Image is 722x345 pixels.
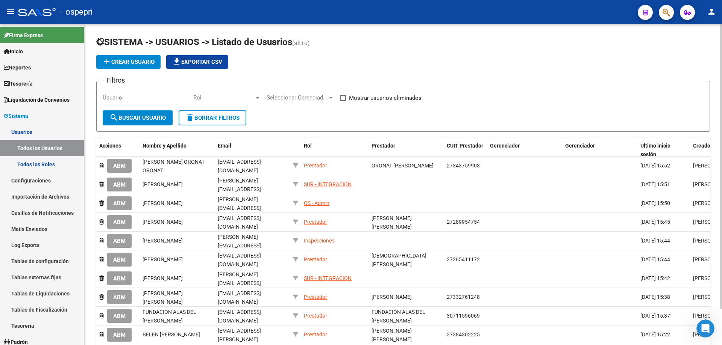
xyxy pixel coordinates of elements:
span: ABM [113,331,126,338]
button: ABM [107,215,132,229]
iframe: Intercom live chat [696,319,714,337]
span: - ospepri [59,4,93,20]
span: 27343759903 [447,163,480,169]
span: [DATE] 15:38 [640,294,670,300]
datatable-header-cell: Acciones [96,138,140,163]
span: [DATE] 15:52 [640,163,670,169]
mat-icon: file_download [172,57,181,66]
span: [PERSON_NAME] [143,238,183,244]
datatable-header-cell: Ultimo inicio sesión [637,138,690,163]
div: SUR - INTEGRACION [304,180,352,189]
span: Buscar Usuario [109,114,166,121]
span: [DATE] 15:44 [640,256,670,262]
span: Prestador [372,143,395,149]
div: OS - Admin [304,199,329,208]
span: Reportes [4,63,31,72]
button: ABM [107,328,132,342]
span: (alt+u) [292,39,310,47]
span: [DATE] 15:45 [640,219,670,225]
button: Borrar Filtros [179,110,246,125]
span: FUNDACION ALAS DEL [PERSON_NAME] [372,309,425,324]
span: ABM [113,294,126,301]
span: Rol [304,143,312,149]
span: ORONAT [PERSON_NAME] [372,163,434,169]
span: [PERSON_NAME] [143,200,183,206]
span: [PERSON_NAME] [143,275,183,281]
datatable-header-cell: Rol [301,138,369,163]
span: Borrar Filtros [185,114,240,121]
span: 30711596069 [447,313,480,319]
span: Creado por [693,143,719,149]
button: Crear Usuario [96,55,161,69]
span: 27289954754 [447,219,480,225]
span: [EMAIL_ADDRESS][DOMAIN_NAME] [218,309,261,324]
span: [DATE] 15:51 [640,181,670,187]
span: ABM [113,181,126,188]
div: Prestador [304,218,327,226]
span: Acciones [99,143,121,149]
button: ABM [107,234,132,248]
span: ABM [113,275,126,282]
div: Prestador [304,312,327,320]
mat-icon: menu [6,7,15,16]
mat-icon: person [707,7,716,16]
div: Prestador [304,255,327,264]
span: [PERSON_NAME] [PERSON_NAME] [143,290,183,305]
button: ABM [107,271,132,285]
span: [PERSON_NAME] [PERSON_NAME] [372,215,412,230]
span: Firma Express [4,31,43,39]
button: Exportar CSV [166,55,228,69]
h3: Filtros [103,75,129,86]
span: FUNDACION ALAS DEL [PERSON_NAME] [143,309,196,324]
span: [EMAIL_ADDRESS][DOMAIN_NAME] [218,159,261,173]
span: ABM [113,163,126,169]
span: [PERSON_NAME] [143,219,183,225]
div: Inspecciones [304,237,334,245]
span: Nombre y Apellido [143,143,187,149]
span: [PERSON_NAME] [143,256,183,262]
span: [PERSON_NAME][EMAIL_ADDRESS][PERSON_NAME][DOMAIN_NAME] [218,234,261,265]
button: Buscar Usuario [103,110,173,125]
span: Inicio [4,47,23,56]
div: Prestador [304,293,327,301]
mat-icon: delete [185,113,194,122]
span: [DATE] 15:50 [640,200,670,206]
span: Sistema [4,112,28,120]
span: [EMAIL_ADDRESS][DOMAIN_NAME] [218,290,261,305]
span: [PERSON_NAME][EMAIL_ADDRESS][DOMAIN_NAME] [218,178,261,201]
span: Email [218,143,231,149]
span: Liquidación de Convenios [4,96,70,104]
span: 27384302225 [447,331,480,337]
span: Exportar CSV [172,59,222,65]
span: Seleccionar Gerenciador [267,94,328,101]
span: Gerenciador [565,143,595,149]
span: [PERSON_NAME][EMAIL_ADDRESS][PERSON_NAME][DOMAIN_NAME] [218,271,261,303]
span: [PERSON_NAME] [PERSON_NAME] [372,328,412,342]
button: ABM [107,159,132,173]
span: [DATE] 15:37 [640,313,670,319]
datatable-header-cell: CUIT Prestador [444,138,487,163]
span: 27332761248 [447,294,480,300]
span: ABM [113,256,126,263]
span: Ultimo inicio sesión [640,143,670,157]
datatable-header-cell: Gerenciador [562,138,637,163]
datatable-header-cell: Nombre y Apellido [140,138,215,163]
button: ABM [107,309,132,323]
span: 27265411172 [447,256,480,262]
span: [DATE] 15:42 [640,275,670,281]
datatable-header-cell: Email [215,138,290,163]
span: ABM [113,238,126,244]
span: ABM [113,313,126,319]
span: SISTEMA -> USUARIOS -> Listado de Usuarios [96,37,292,47]
span: [PERSON_NAME][EMAIL_ADDRESS][PERSON_NAME][DOMAIN_NAME] [218,196,261,228]
button: ABM [107,196,132,210]
span: Rol [193,94,254,101]
mat-icon: add [102,57,111,66]
span: ABM [113,219,126,226]
span: [DATE] 15:44 [640,238,670,244]
span: Gerenciador [490,143,520,149]
span: [PERSON_NAME] [143,181,183,187]
mat-icon: search [109,113,118,122]
span: [DEMOGRAPHIC_DATA][PERSON_NAME] [PERSON_NAME] [372,253,426,276]
div: Prestador [304,330,327,339]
